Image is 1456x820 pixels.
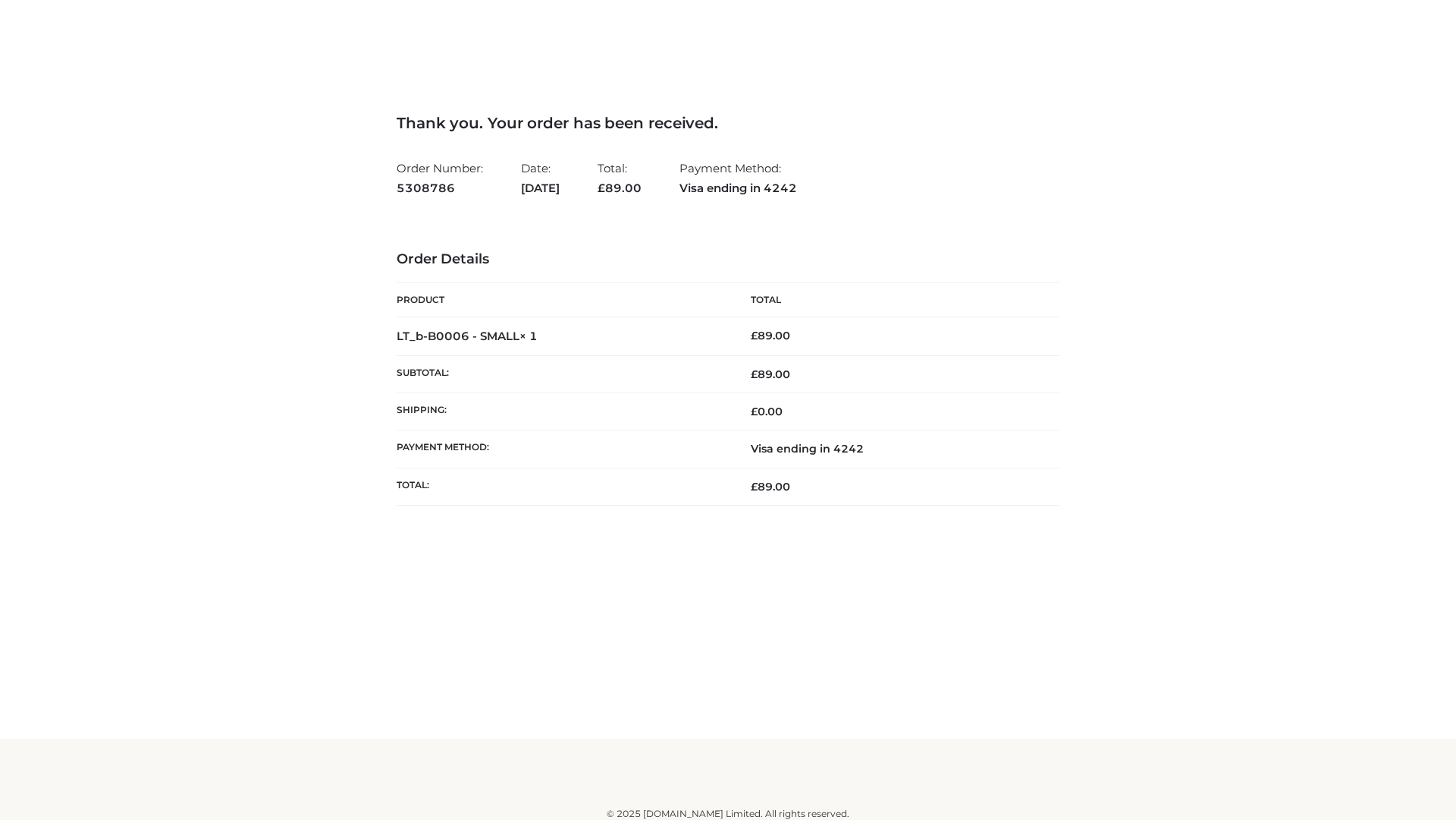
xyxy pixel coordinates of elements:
span: £ [751,480,758,494]
strong: 5308786 [397,178,483,198]
span: £ [751,367,758,381]
th: Total [728,283,1059,317]
strong: × 1 [519,329,538,343]
span: £ [751,405,758,418]
th: Shipping: [397,393,728,430]
th: Total: [397,468,728,505]
th: Payment method: [397,430,728,468]
td: Visa ending in 4242 [728,430,1059,468]
strong: [DATE] [521,178,560,198]
th: Product [397,283,728,317]
span: 89.00 [598,181,642,195]
span: 89.00 [751,367,790,381]
span: £ [598,181,605,195]
li: Payment Method: [679,155,797,201]
th: Subtotal: [397,355,728,393]
span: 89.00 [751,480,790,494]
bdi: 89.00 [751,329,790,342]
li: Order Number: [397,155,483,201]
li: Total: [598,155,642,201]
h3: Thank you. Your order has been received. [397,114,1059,132]
bdi: 0.00 [751,405,783,418]
strong: Visa ending in 4242 [679,178,797,198]
strong: LT_b-B0006 - SMALL [397,329,538,343]
li: Date: [521,155,560,201]
h3: Order Details [397,251,1059,268]
span: £ [751,329,758,342]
